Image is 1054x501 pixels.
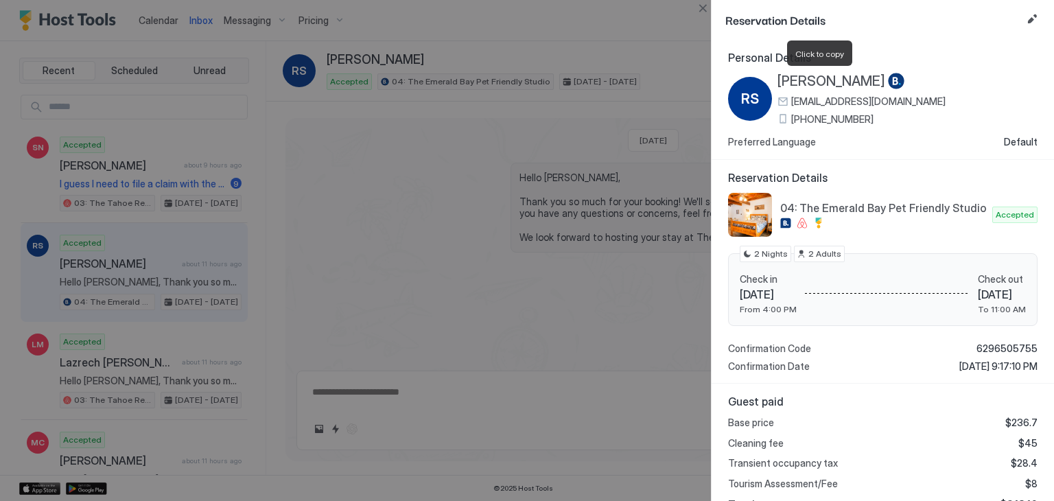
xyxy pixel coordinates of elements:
span: [EMAIL_ADDRESS][DOMAIN_NAME] [791,95,946,108]
span: RS [741,89,759,109]
span: 2 Adults [808,248,841,260]
span: Transient occupancy tax [728,457,838,469]
span: Personal Details [728,51,1038,65]
span: Accepted [996,209,1034,221]
span: Preferred Language [728,136,816,148]
span: 04: The Emerald Bay Pet Friendly Studio [780,201,987,215]
span: To 11:00 AM [978,304,1026,314]
span: [PHONE_NUMBER] [791,113,874,126]
span: 2 Nights [754,248,788,260]
span: $45 [1018,437,1038,450]
span: Click to copy [795,49,844,59]
span: Guest paid [728,395,1038,408]
span: Default [1004,136,1038,148]
span: $28.4 [1011,457,1038,469]
span: [DATE] [978,288,1026,301]
button: Edit reservation [1024,11,1040,27]
span: [DATE] [740,288,797,301]
span: 6296505755 [976,342,1038,355]
span: Check out [978,273,1026,286]
span: Check in [740,273,797,286]
span: $236.7 [1005,417,1038,429]
span: Cleaning fee [728,437,784,450]
span: Confirmation Date [728,360,810,373]
div: listing image [728,193,772,237]
span: [DATE] 9:17:10 PM [959,360,1038,373]
span: Tourism Assessment/Fee [728,478,838,490]
span: Reservation Details [728,171,1038,185]
span: Base price [728,417,774,429]
span: Reservation Details [725,11,1021,28]
span: $8 [1025,478,1038,490]
span: Confirmation Code [728,342,811,355]
span: From 4:00 PM [740,304,797,314]
span: [PERSON_NAME] [777,73,885,90]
